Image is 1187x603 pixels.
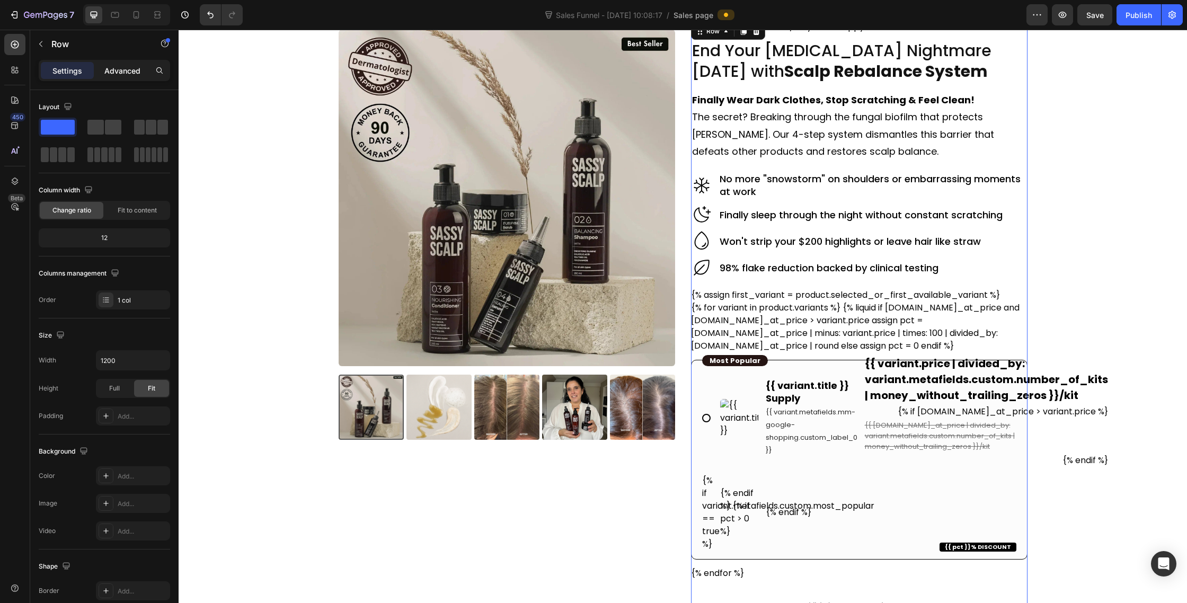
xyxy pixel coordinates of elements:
[431,345,497,410] img: scalp kit before and after
[39,183,95,198] div: Column width
[540,178,848,192] h2: Finally sleep through the night without constant scratching
[179,30,1187,603] iframe: To enrich screen reader interactions, please activate Accessibility in Grammarly extension settings
[1117,4,1161,25] button: Publish
[686,391,929,422] div: {{ [DOMAIN_NAME]_at_price | divided_by: variant.metafields.custom.number_of_kits | money_without_...
[39,356,56,365] div: Width
[8,194,25,202] div: Beta
[540,231,848,245] h2: 98% flake reduction backed by clinical testing
[587,377,679,425] span: {{ variant.metafields.mm-google-shopping.custom_label_0 }}
[41,230,168,245] div: 12
[513,79,848,130] p: The secret? Breaking through the fungal biofilm that protects [PERSON_NAME]. Our 4-step system di...
[4,4,79,25] button: 7
[52,65,82,76] p: Settings
[118,206,157,215] span: Fit to content
[69,8,74,21] p: 7
[512,330,849,530] label: {% if variant.metafields.custom.most_popular == true %} {% endif %} {% if pct > 0 %} {% endif %}
[118,499,167,509] div: Add...
[542,369,580,407] img: {{ variant.title }}
[118,587,167,596] div: Add...
[118,412,167,421] div: Add...
[587,349,670,375] span: {{ variant.title }} Supply
[52,206,91,215] span: Change ratio
[1151,551,1176,577] div: Open Intercom Messenger
[118,296,167,305] div: 1 col
[512,259,849,550] div: {% assign first_variant = product.selected_or_first_available_variant %}
[118,527,167,536] div: Add...
[39,586,59,596] div: Border
[761,513,838,522] span: {{ pct }}% DISCOUNT
[39,295,56,305] div: Order
[200,4,243,25] div: Undo/Redo
[1126,10,1152,21] div: Publish
[540,142,848,169] h2: No more "snowstorm" on shoulders or embarrassing moments at work
[39,411,63,421] div: Padding
[540,205,848,219] h2: Won't strip your $200 highlights or leave hair like straw
[686,326,929,437] div: {% if [DOMAIN_NAME]_at_price > variant.price %} {% endif %}
[51,38,141,50] p: Row
[39,445,90,459] div: Background
[118,472,167,481] div: Add...
[1086,11,1104,20] span: Save
[512,571,849,582] p: Publish the page to see the content.
[39,499,57,508] div: Image
[10,113,25,121] div: 450
[512,10,849,53] h2: End Your [MEDICAL_DATA] Nightmare [DATE] with
[513,64,796,77] strong: Finally Wear Dark Clothes, Stop Scratching & Feel Clean!
[148,384,155,393] span: Fit
[39,329,67,343] div: Size
[104,65,140,76] p: Advanced
[39,384,58,393] div: Height
[606,30,809,53] strong: Scalp Rebalance System
[524,325,589,336] span: Most Popular
[296,345,361,410] img: scalp kit before and after
[39,100,74,114] div: Layout
[686,326,929,374] span: {{ variant.price | divided_by: variant.metafields.custom.number_of_kits | money_without_trailing_...
[228,345,293,410] img: scalp kit texture
[39,471,55,481] div: Color
[512,272,849,550] div: {% for variant in product.variants %} {% liquid if [DOMAIN_NAME]_at_price and [DOMAIN_NAME]_at_pr...
[554,10,665,21] span: Sales Funnel - [DATE] 10:08:17
[1077,4,1112,25] button: Save
[109,384,120,393] span: Full
[39,560,73,574] div: Shape
[667,10,669,21] span: /
[96,351,170,370] input: Auto
[39,267,121,281] div: Columns management
[674,10,713,21] span: Sales page
[39,526,56,536] div: Video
